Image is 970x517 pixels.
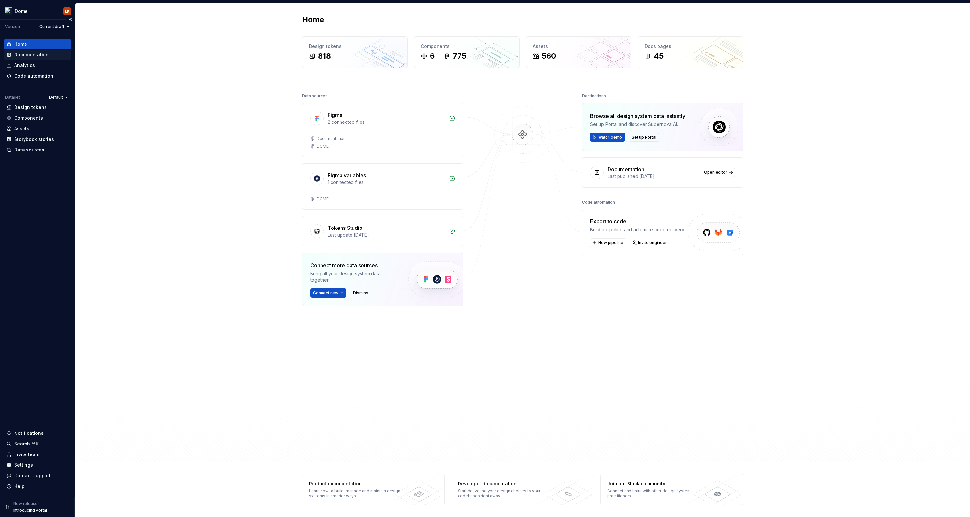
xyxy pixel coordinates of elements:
[638,240,667,245] span: Invite engineer
[309,43,401,50] div: Design tokens
[310,288,346,298] button: Connect new
[4,460,71,470] a: Settings
[5,95,20,100] div: Dataset
[4,134,71,144] a: Storybook stories
[14,136,54,142] div: Storybook stories
[14,104,47,111] div: Design tokens
[328,119,445,125] div: 2 connected files
[4,113,71,123] a: Components
[4,71,71,81] a: Code automation
[36,22,72,31] button: Current draft
[598,135,622,140] span: Watch demo
[533,43,625,50] div: Assets
[1,4,74,18] button: DomeLK
[14,473,51,479] div: Contact support
[328,171,366,179] div: Figma variables
[4,50,71,60] a: Documentation
[608,173,697,180] div: Last published [DATE]
[458,488,552,499] div: Start delivering your design choices to your codebases right away.
[14,115,43,121] div: Components
[4,102,71,112] a: Design tokens
[590,112,685,120] div: Browse all design system data instantly
[318,51,331,61] div: 818
[310,261,397,269] div: Connect more data sources
[458,481,552,487] div: Developer documentation
[46,93,71,102] button: Default
[302,92,328,101] div: Data sources
[14,125,29,132] div: Assets
[590,238,626,247] button: New pipeline
[14,483,25,490] div: Help
[704,170,727,175] span: Open editor
[353,290,368,296] span: Dismiss
[600,474,743,505] a: Join our Slack communityConnect and learn with other design system practitioners.
[629,133,659,142] button: Set up Portal
[590,227,685,233] div: Build a pipeline and automate code delivery.
[14,441,39,447] div: Search ⌘K
[4,471,71,481] button: Contact support
[4,123,71,134] a: Assets
[645,43,737,50] div: Docs pages
[309,481,403,487] div: Product documentation
[4,439,71,449] button: Search ⌘K
[310,270,397,283] div: Bring all your design system data together.
[451,474,594,505] a: Developer documentationStart delivering your design choices to your codebases right away.
[526,36,631,68] a: Assets560
[590,218,685,225] div: Export to code
[317,144,329,149] div: DOME
[65,9,69,14] div: LK
[4,39,71,49] a: Home
[4,60,71,71] a: Analytics
[5,24,20,29] div: Version
[14,73,53,79] div: Code automation
[302,163,463,210] a: Figma variables1 connected filesDOME
[302,103,463,157] a: Figma2 connected filesDocumentationDOME
[14,52,49,58] div: Documentation
[607,488,701,499] div: Connect and learn with other design system practitioners.
[302,216,463,246] a: Tokens StudioLast update [DATE]
[638,36,743,68] a: Docs pages45
[701,168,735,177] a: Open editor
[414,36,520,68] a: Components6775
[4,428,71,438] button: Notifications
[13,508,47,513] p: Introducing Portal
[328,232,445,238] div: Last update [DATE]
[14,62,35,69] div: Analytics
[4,449,71,460] a: Invite team
[630,238,670,247] a: Invite engineer
[453,51,466,61] div: 775
[607,481,701,487] div: Join our Slack community
[317,136,346,141] div: Documentation
[302,15,324,25] h2: Home
[430,51,435,61] div: 6
[14,147,44,153] div: Data sources
[317,196,329,201] div: DOME
[590,121,685,128] div: Set up Portal and discover Supernova AI.
[66,15,75,24] button: Collapse sidebar
[582,198,615,207] div: Code automation
[14,462,33,468] div: Settings
[49,95,63,100] span: Default
[309,488,403,499] div: Learn how to build, manage and maintain design systems in smarter ways.
[14,430,44,436] div: Notifications
[302,36,408,68] a: Design tokens818
[5,7,12,15] img: 03d5589d-923f-472b-914d-a6f80e9b3031.png
[328,224,362,232] div: Tokens Studio
[4,145,71,155] a: Data sources
[582,92,606,101] div: Destinations
[313,290,338,296] span: Connect new
[328,179,445,186] div: 1 connected files
[608,165,644,173] div: Documentation
[15,8,28,15] div: Dome
[13,501,39,506] p: New release!
[542,51,556,61] div: 560
[421,43,513,50] div: Components
[14,451,39,458] div: Invite team
[14,41,27,47] div: Home
[328,111,342,119] div: Figma
[632,135,656,140] span: Set up Portal
[302,474,445,505] a: Product documentationLearn how to build, manage and maintain design systems in smarter ways.
[39,24,64,29] span: Current draft
[598,240,623,245] span: New pipeline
